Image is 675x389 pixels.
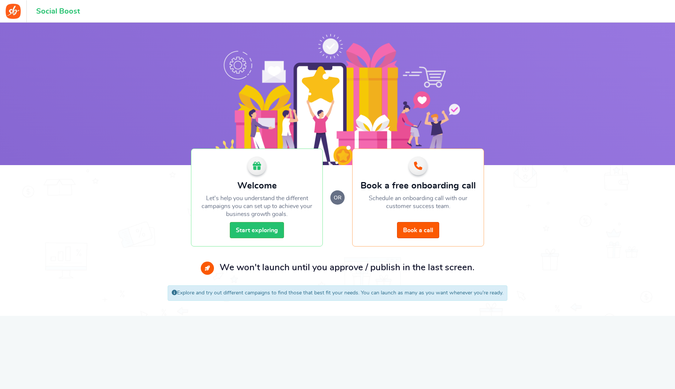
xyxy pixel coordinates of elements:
img: Social Boost [215,34,460,165]
span: Let's help you understand the different campaigns you can set up to achieve your business growth ... [202,195,312,217]
p: We won't launch until you approve / publish in the last screen. [220,262,475,274]
h2: Welcome [199,181,315,191]
span: Schedule an onboarding call with our customer success team. [369,195,467,209]
h1: Social Boost [36,7,80,15]
a: Book a call [397,222,439,238]
small: or [330,190,345,205]
div: Explore and try out different campaigns to find those that best fit your needs. You can launch as... [168,285,507,301]
h2: Book a free onboarding call [360,181,476,191]
img: Social Boost [6,4,21,19]
a: Start exploring [230,222,284,238]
